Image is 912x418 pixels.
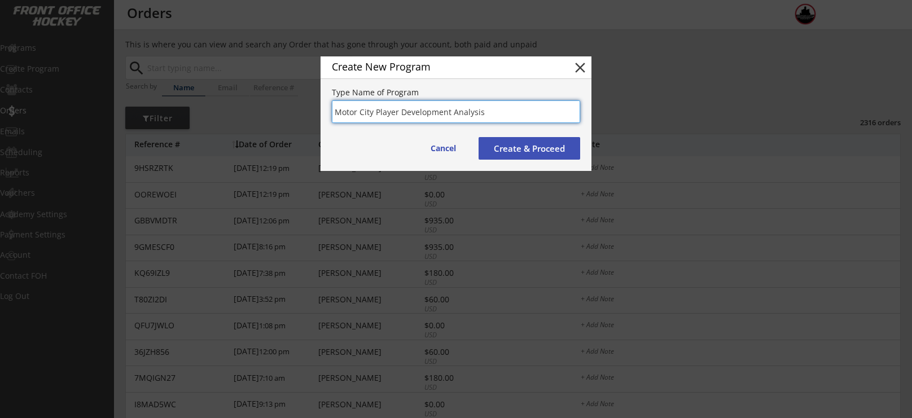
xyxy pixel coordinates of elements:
button: Cancel [419,137,467,160]
div: Type Name of Program [332,89,580,96]
button: close [572,59,589,76]
button: Create & Proceed [479,137,580,160]
div: Create New Program [332,61,554,72]
input: Awesome Training Camp [332,100,580,123]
